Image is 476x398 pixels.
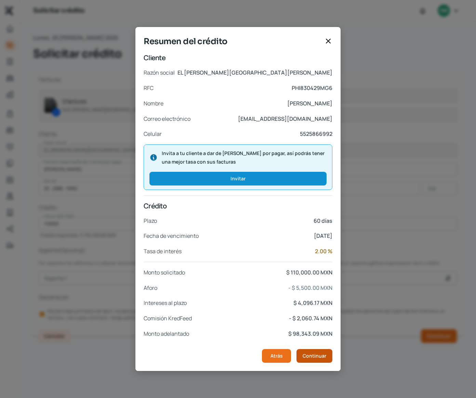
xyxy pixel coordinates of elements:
p: Crédito [144,201,332,210]
p: [DATE] [314,231,332,241]
p: Correo electrónico [144,114,190,124]
p: Razón social [144,68,175,78]
span: Resumen del crédito [144,35,321,48]
p: RFC [144,83,154,93]
p: Cliente [144,53,332,62]
p: 5525866992 [300,129,332,139]
span: Invitar [230,176,246,181]
p: - $ 2,060.74 MXN [289,313,332,323]
p: Nombre [144,99,163,108]
p: Intereses al plazo [144,298,187,308]
p: Tasa de interés [144,246,182,256]
p: Celular [144,129,162,139]
p: PHI830429MG6 [292,83,332,93]
p: $ 4,096.17 MXN [293,298,332,308]
p: - $ 5,500.00 MXN [288,283,332,293]
p: $ 110,000.00 MXN [286,268,332,278]
p: Aforo [144,283,157,293]
button: Continuar [296,349,332,363]
span: Continuar [303,354,326,358]
p: 2.00 % [315,246,332,256]
span: Atrás [270,354,283,358]
p: [PERSON_NAME] [287,99,332,108]
p: EL [PERSON_NAME][GEOGRAPHIC_DATA][PERSON_NAME] [177,68,332,78]
p: Fecha de vencimiento [144,231,199,241]
p: Comisión KredFeed [144,313,192,323]
p: Monto solicitado [144,268,185,278]
p: [EMAIL_ADDRESS][DOMAIN_NAME] [238,114,332,124]
button: Atrás [262,349,291,363]
p: Monto adelantado [144,329,189,339]
span: Invita a tu cliente a dar de [PERSON_NAME] por pagar, así podrás tener una mejor tasa con sus fac... [162,149,327,166]
button: Invitar [149,172,327,185]
p: Plazo [144,216,157,226]
p: 60 días [314,216,332,226]
p: $ 98,343.09 MXN [288,329,332,339]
